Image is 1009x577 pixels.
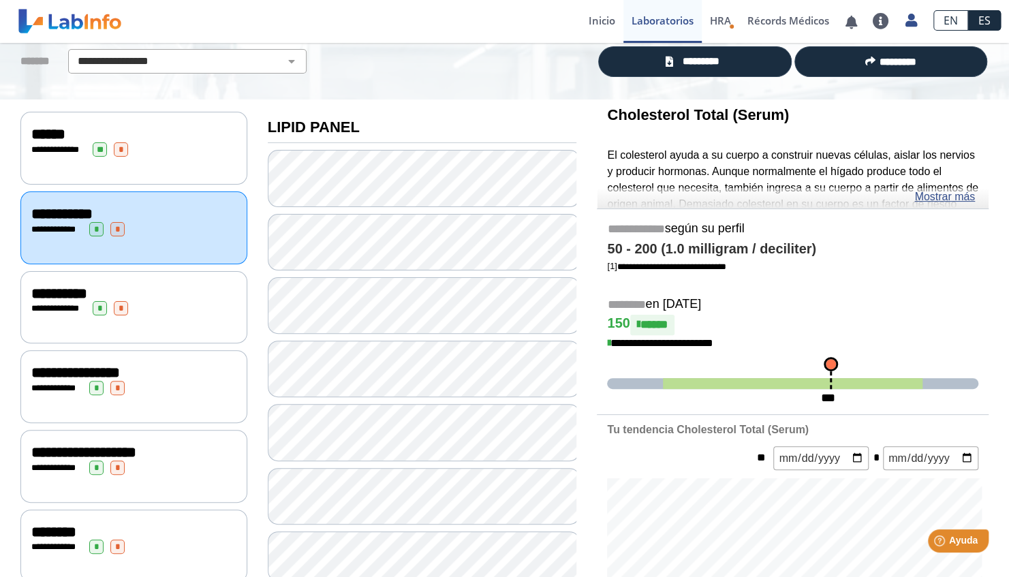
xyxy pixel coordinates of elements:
[607,261,726,271] a: [1]
[607,241,978,258] h4: 50 - 200 (1.0 milligram / deciliter)
[607,147,978,310] p: El colesterol ayuda a su cuerpo a construir nuevas células, aislar los nervios y producir hormona...
[968,10,1001,31] a: ES
[268,119,360,136] b: LIPID PANEL
[607,106,789,123] b: Cholesterol Total (Serum)
[607,315,978,335] h4: 150
[914,189,975,205] a: Mostrar más
[933,10,968,31] a: EN
[883,446,978,470] input: mm/dd/yyyy
[773,446,869,470] input: mm/dd/yyyy
[607,221,978,237] h5: según su perfil
[710,14,731,27] span: HRA
[888,524,994,562] iframe: Help widget launcher
[607,424,808,435] b: Tu tendencia Cholesterol Total (Serum)
[607,297,978,313] h5: en [DATE]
